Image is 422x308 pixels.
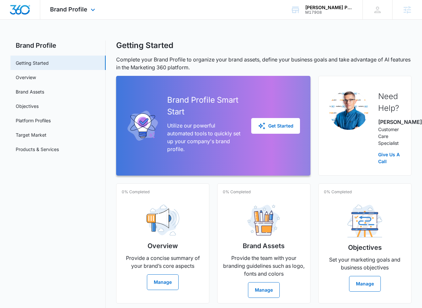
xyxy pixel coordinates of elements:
p: [PERSON_NAME] [378,118,401,126]
h2: Objectives [348,243,382,252]
a: Give Us A Call [378,151,401,165]
h2: Overview [148,241,178,251]
h1: Getting Started [116,41,173,50]
button: Manage [147,274,179,290]
a: Products & Services [16,146,59,153]
h2: Need Help? [378,91,401,114]
button: Manage [349,276,381,292]
p: Provide a concise summary of your brand’s core aspects [122,254,204,270]
p: 0% Completed [223,189,251,195]
div: account name [305,5,353,10]
a: Getting Started [16,60,49,66]
h2: Brand Profile Smart Start [167,94,241,118]
a: Brand Assets [16,88,44,95]
p: Complete your Brand Profile to organize your brand assets, define your business goals and take ad... [116,56,412,71]
img: Timothy Johansen [329,91,368,130]
a: Target Market [16,131,46,138]
a: Overview [16,74,36,81]
a: 0% CompletedObjectivesSet your marketing goals and business objectivesManage [318,183,412,303]
p: Set your marketing goals and business objectives [324,256,406,271]
p: 0% Completed [122,189,149,195]
p: 0% Completed [324,189,352,195]
button: Get Started [251,118,300,134]
h2: Brand Assets [243,241,285,251]
a: Platform Profiles [16,117,51,124]
a: Objectives [16,103,39,110]
button: Manage [248,282,280,298]
div: account id [305,10,353,15]
p: Provide the team with your branding guidelines such as logo, fonts and colors [223,254,305,278]
a: 0% CompletedBrand AssetsProvide the team with your branding guidelines such as logo, fonts and co... [217,183,310,303]
span: Brand Profile [50,6,87,13]
h2: Brand Profile [10,41,106,50]
p: Utilize our powerful automated tools to quickly set up your company's brand profile. [167,122,241,153]
p: Customer Care Specialist [378,126,401,146]
div: Get Started [258,122,293,130]
a: 0% CompletedOverviewProvide a concise summary of your brand’s core aspectsManage [116,183,209,303]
